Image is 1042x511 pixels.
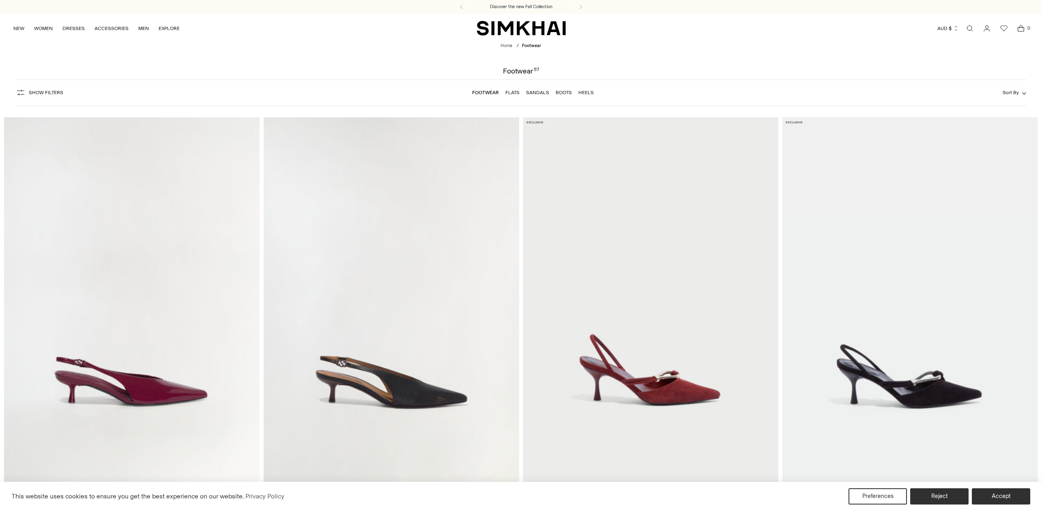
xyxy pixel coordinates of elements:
[556,90,572,95] a: Boots
[34,19,53,37] a: WOMEN
[1025,24,1032,32] span: 0
[517,43,519,50] div: /
[578,90,594,95] a: Heels
[13,19,24,37] a: NEW
[979,20,995,37] a: Go to the account page
[159,19,180,37] a: EXPLORE
[62,19,85,37] a: DRESSES
[95,19,129,37] a: ACCESSORIES
[472,90,499,95] a: Footwear
[477,20,566,36] a: SIMKHAI
[782,117,1038,501] img: Love Knot Suede Slingback
[29,90,63,95] span: Show Filters
[937,19,959,37] button: AUD $
[138,19,149,37] a: MEN
[501,43,512,48] a: Home
[996,20,1012,37] a: Wishlist
[472,84,594,101] nav: Linked collections
[503,67,539,75] h1: Footwear
[264,117,519,501] img: Sylvie Slingback Kitten Heel
[244,490,286,502] a: Privacy Policy (opens in a new tab)
[522,43,541,48] span: Footwear
[1003,90,1019,95] span: Sort By
[1013,20,1029,37] a: Open cart modal
[526,90,549,95] a: Sandals
[534,67,539,75] div: 57
[490,4,552,10] a: Discover the new Fall Collection
[962,20,978,37] a: Open search modal
[505,90,520,95] a: Flats
[910,488,969,505] button: Reject
[12,492,244,500] span: This website uses cookies to ensure you get the best experience on our website.
[501,43,541,50] nav: breadcrumbs
[1003,88,1026,97] button: Sort By
[849,488,907,505] button: Preferences
[16,86,63,99] button: Show Filters
[4,117,260,501] img: Sylvie Slingback Kitten Heel
[523,117,779,501] img: Love Knot Suede Slingback
[972,488,1030,505] button: Accept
